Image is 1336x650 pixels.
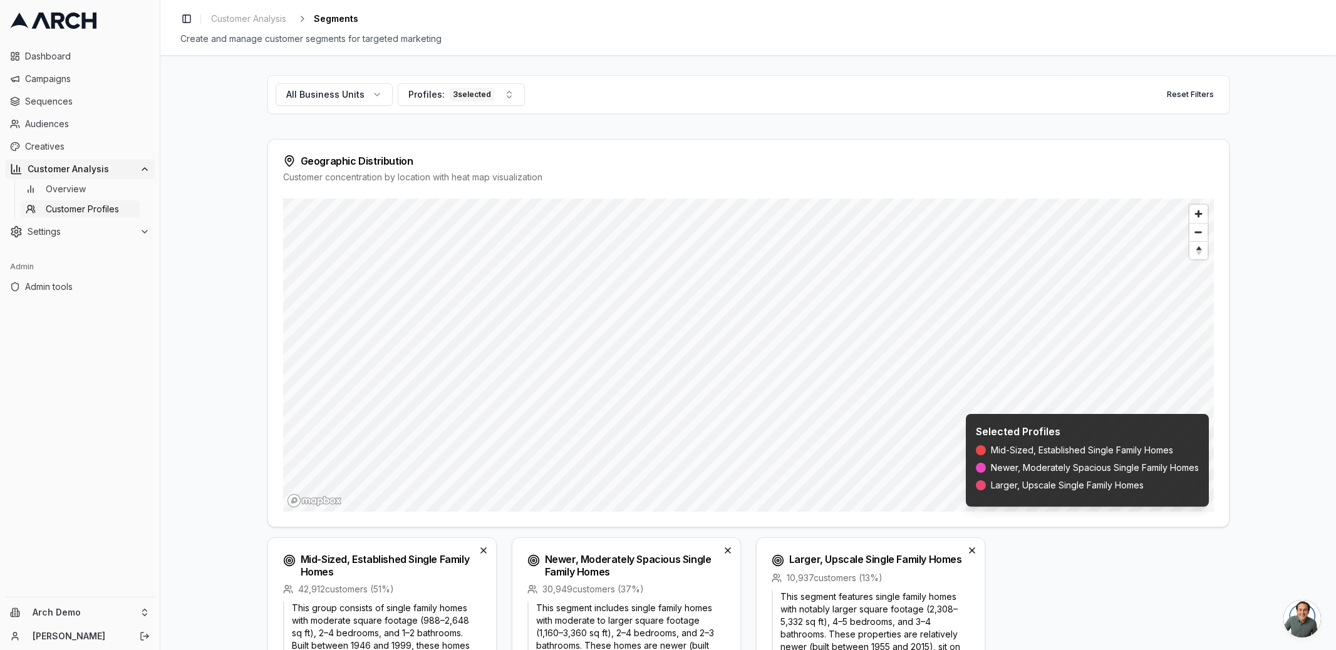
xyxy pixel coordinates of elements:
[991,462,1199,474] span: Newer, Moderately Spacious Single Family Homes
[136,627,153,645] button: Log out
[21,180,140,198] a: Overview
[1159,85,1221,105] button: Reset Filters
[283,155,1214,167] div: Geographic Distribution
[206,10,291,28] a: Customer Analysis
[5,46,155,66] a: Dashboard
[5,257,155,277] div: Admin
[1189,224,1208,241] span: Zoom out
[991,479,1144,492] span: Larger, Upscale Single Family Homes
[314,13,358,25] span: Segments
[5,222,155,242] button: Settings
[298,583,394,596] span: 42,912 customers ( 51 %)
[5,602,155,622] button: Arch Demo
[1189,223,1208,241] button: Zoom out
[965,543,980,558] button: Deselect profile
[1189,241,1208,259] button: Reset bearing to north
[5,69,155,89] a: Campaigns
[211,13,286,25] span: Customer Analysis
[283,199,1214,512] canvas: Map
[545,553,720,578] h3: Newer, Moderately Spacious Single Family Homes
[542,583,644,596] span: 30,949 customers ( 37 %)
[287,493,342,508] a: Mapbox homepage
[276,83,393,106] button: All Business Units
[25,140,150,153] span: Creatives
[28,225,135,238] span: Settings
[991,444,1173,457] span: Mid-Sized, Established Single Family Homes
[1188,243,1209,258] span: Reset bearing to north
[789,553,962,565] h3: Larger, Upscale Single Family Homes
[286,88,365,101] span: All Business Units
[46,203,119,215] span: Customer Profiles
[21,200,140,218] a: Customer Profiles
[33,607,135,618] span: Arch Demo
[25,50,150,63] span: Dashboard
[28,163,135,175] span: Customer Analysis
[1283,600,1321,637] div: Open chat
[976,424,1199,439] h3: Selected Profiles
[476,543,491,558] button: Deselect profile
[46,183,86,195] span: Overview
[5,114,155,134] a: Audiences
[5,277,155,297] a: Admin tools
[787,572,883,584] span: 10,937 customers ( 13 %)
[25,73,150,85] span: Campaigns
[1189,205,1208,223] button: Zoom in
[180,33,1316,45] div: Create and manage customer segments for targeted marketing
[301,553,476,578] h3: Mid-Sized, Established Single Family Homes
[25,118,150,130] span: Audiences
[5,159,155,179] button: Customer Analysis
[450,88,494,101] div: 3 selected
[33,630,126,642] a: [PERSON_NAME]
[283,171,1214,183] div: Customer concentration by location with heat map visualization
[408,88,494,101] div: Profiles:
[206,10,358,28] nav: breadcrumb
[25,281,150,293] span: Admin tools
[5,137,155,157] a: Creatives
[5,91,155,111] a: Sequences
[720,543,735,558] button: Deselect profile
[25,95,150,108] span: Sequences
